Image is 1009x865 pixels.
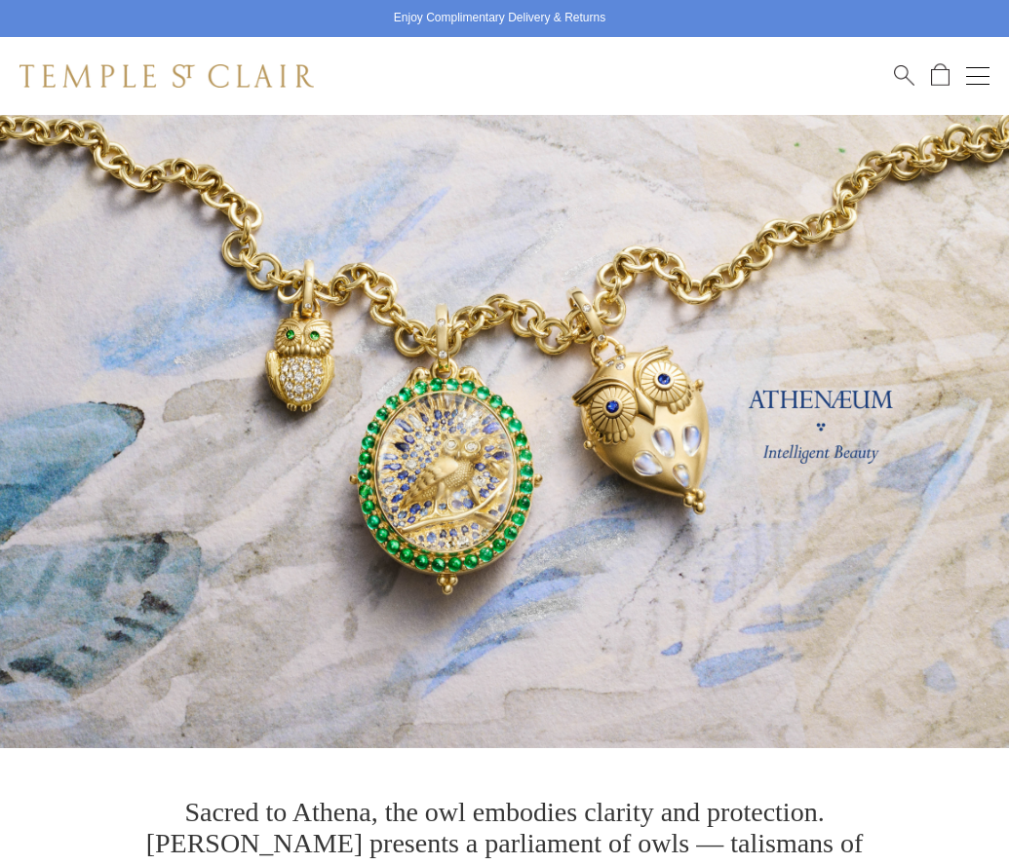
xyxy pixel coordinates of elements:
p: Enjoy Complimentary Delivery & Returns [394,9,605,28]
a: Search [894,63,914,88]
a: Open Shopping Bag [931,63,950,88]
img: Temple St. Clair [19,64,314,88]
button: Open navigation [966,64,990,88]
